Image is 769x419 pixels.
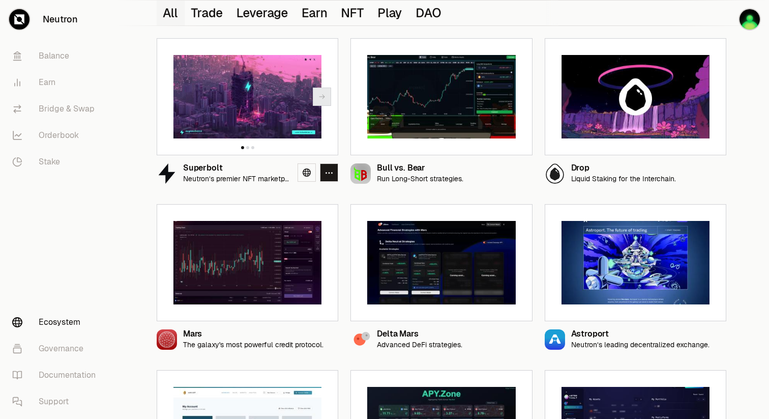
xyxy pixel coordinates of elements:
div: Bull vs. Bear [377,164,463,173]
div: Delta Mars [377,330,462,339]
p: Liquid Staking for the Interchain. [571,175,676,183]
button: Leverage [230,1,295,25]
button: Earn [295,1,335,25]
a: Stake [4,149,110,175]
img: Superbolt preview image [173,55,321,138]
button: DAO [409,1,449,25]
a: Ecosystem [4,309,110,336]
p: Neutron’s leading decentralized exchange. [571,341,709,349]
img: Alex [740,9,760,30]
a: Orderbook [4,122,110,149]
a: Earn [4,69,110,96]
a: Support [4,388,110,415]
p: Neutron’s premier NFT marketplace. [183,175,289,183]
p: Advanced DeFi strategies. [377,341,462,349]
div: Astroport [571,330,709,339]
img: Mars preview image [173,221,321,304]
img: Astroport preview image [561,221,709,304]
div: Mars [183,330,323,339]
button: NFT [335,1,372,25]
a: Bridge & Swap [4,96,110,122]
a: Documentation [4,362,110,388]
img: Drop preview image [561,55,709,138]
div: Superbolt [183,164,289,173]
button: Play [371,1,409,25]
button: Trade [185,1,230,25]
p: The galaxy's most powerful credit protocol. [183,341,323,349]
a: Governance [4,336,110,362]
a: Balance [4,43,110,69]
img: Delta Mars preview image [367,221,515,304]
p: Run Long-Short strategies. [377,175,463,183]
button: All [157,1,185,25]
div: Drop [571,164,676,173]
img: Bull vs. Bear preview image [367,55,515,138]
